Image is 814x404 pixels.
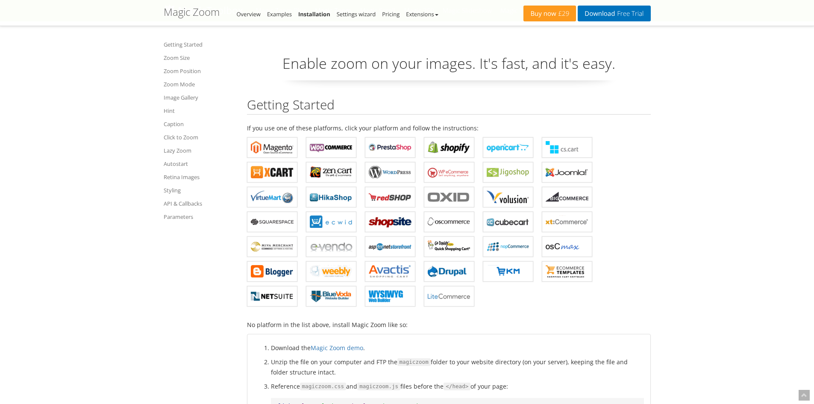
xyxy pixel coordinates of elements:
a: Magic Zoom for CubeCart [483,212,533,232]
b: Magic Zoom for e-vendo [310,240,353,253]
a: Magic Zoom for Zen Cart [306,162,356,183]
a: Magic Zoom for HikaShop [306,187,356,207]
a: Magic Zoom for redSHOP [365,187,415,207]
b: Magic Zoom for osCMax [546,240,588,253]
b: Magic Zoom for ECWID [310,215,353,228]
b: Magic Zoom for Avactis [369,265,411,278]
b: Magic Zoom for Joomla [546,166,588,179]
a: Magic Zoom for Weebly [306,261,356,282]
a: Magic Zoom for ShopSite [365,212,415,232]
a: API & Callbacks [164,198,236,209]
a: Examples [267,10,292,18]
b: Magic Zoom for Blogger [251,265,294,278]
b: Magic Zoom for Shopify [428,141,470,154]
b: Magic Zoom for Zen Cart [310,166,353,179]
a: Zoom Position [164,66,236,76]
b: Magic Zoom for WordPress [369,166,411,179]
code: magiczoom [397,358,431,366]
b: Magic Zoom for CubeCart [487,215,529,228]
a: Settings wizard [337,10,376,18]
h1: Magic Zoom [164,6,220,18]
a: Magic Zoom for NetSuite [247,286,297,307]
b: Magic Zoom for WYSIWYG [369,290,411,303]
a: Image Gallery [164,92,236,103]
a: Hint [164,106,236,116]
b: Magic Zoom for OpenCart [487,141,529,154]
a: Getting Started [164,39,236,50]
a: Styling [164,185,236,195]
a: Magic Zoom for Volusion [483,187,533,207]
code: magiczoom.js [357,383,400,390]
b: Magic Zoom for LiteCommerce [428,290,470,303]
a: Zoom Size [164,53,236,63]
a: Pricing [382,10,400,18]
b: Magic Zoom for NetSuite [251,290,294,303]
b: Magic Zoom for AspDotNetStorefront [369,240,411,253]
a: Parameters [164,212,236,222]
span: £29 [556,10,570,17]
a: Magic Zoom demo [311,344,363,352]
b: Magic Zoom for Volusion [487,191,529,203]
b: Magic Zoom for osCommerce [428,215,470,228]
a: Magic Zoom for e-vendo [306,236,356,257]
a: Magic Zoom for OXID [424,187,474,207]
b: Magic Zoom for X-Cart [251,166,294,179]
a: Magic Zoom for PrestaShop [365,137,415,158]
a: Retina Images [164,172,236,182]
a: Magic Zoom for osCommerce [424,212,474,232]
a: Magic Zoom for ecommerce Templates [542,261,592,282]
a: Buy now£29 [523,6,576,21]
li: Unzip the file on your computer and FTP the folder to your website directory (on your server), ke... [271,357,644,377]
b: Magic Zoom for Magento [251,141,294,154]
b: Magic Zoom for HikaShop [310,191,353,203]
b: Magic Zoom for CS-Cart [546,141,588,154]
a: Magic Zoom for VirtueMart [247,187,297,207]
a: Zoom Mode [164,79,236,89]
a: Caption [164,119,236,129]
p: If you use one of these platforms, click your platform and follow the instructions: [247,123,651,133]
a: Magic Zoom for nopCommerce [483,236,533,257]
b: Magic Zoom for WP e-Commerce [428,166,470,179]
a: Magic Zoom for WordPress [365,162,415,183]
b: Magic Zoom for VirtueMart [251,191,294,203]
a: Magic Zoom for Magento [247,137,297,158]
a: Magic Zoom for ECWID [306,212,356,232]
a: Extensions [406,10,438,18]
a: Magic Zoom for Avactis [365,261,415,282]
a: Magic Zoom for Joomla [542,162,592,183]
b: Magic Zoom for OXID [428,191,470,203]
a: Magic Zoom for Bigcommerce [542,187,592,207]
b: Magic Zoom for Weebly [310,265,353,278]
a: Magic Zoom for WYSIWYG [365,286,415,307]
b: Magic Zoom for nopCommerce [487,240,529,253]
b: Magic Zoom for ecommerce Templates [546,265,588,278]
a: Magic Zoom for Miva Merchant [247,236,297,257]
span: Free Trial [615,10,644,17]
a: Magic Zoom for Blogger [247,261,297,282]
b: Magic Zoom for ShopSite [369,215,411,228]
a: Magic Zoom for X-Cart [247,162,297,183]
p: No platform in the list above, install Magic Zoom like so: [247,320,651,330]
a: Magic Zoom for GoDaddy Shopping Cart [424,236,474,257]
a: Magic Zoom for WP e-Commerce [424,162,474,183]
a: Magic Zoom for Shopify [424,137,474,158]
a: Magic Zoom for Jigoshop [483,162,533,183]
b: Magic Zoom for BlueVoda [310,290,353,303]
a: Magic Zoom for Drupal [424,261,474,282]
h2: Getting Started [247,97,651,115]
a: Autostart [164,159,236,169]
a: Magic Zoom for OpenCart [483,137,533,158]
b: Magic Zoom for Jigoshop [487,166,529,179]
b: Magic Zoom for xt:Commerce [546,215,588,228]
a: Magic Zoom for osCMax [542,236,592,257]
a: DownloadFree Trial [578,6,650,21]
a: Installation [298,10,330,18]
a: Magic Zoom for WooCommerce [306,137,356,158]
a: Magic Zoom for xt:Commerce [542,212,592,232]
a: Magic Zoom for EKM [483,261,533,282]
a: Click to Zoom [164,132,236,142]
b: Magic Zoom for PrestaShop [369,141,411,154]
b: Magic Zoom for redSHOP [369,191,411,203]
li: Download the . [271,343,644,353]
a: Lazy Zoom [164,145,236,156]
